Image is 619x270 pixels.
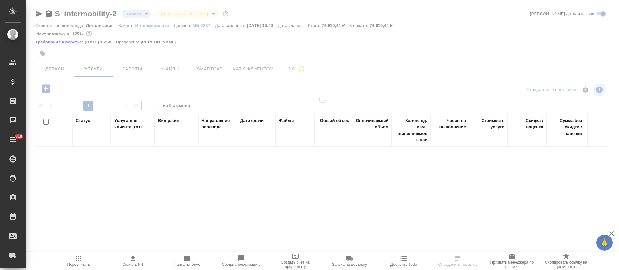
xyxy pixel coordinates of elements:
[322,252,377,270] button: Заявка на доставку
[377,252,431,270] button: Добавить Todo
[76,117,90,124] div: Статус
[485,252,539,270] button: Призвать менеджера по развитию
[106,252,160,270] button: Скачать КП
[390,262,417,267] span: Добавить Todo
[240,117,264,124] div: Дата сдачи
[174,262,200,267] span: Папка на Drive
[489,260,535,269] span: Призвать менеджера по развитию
[12,133,26,140] span: 318
[596,235,613,251] button: 🙏
[268,252,322,270] button: Создать счет на предоплату
[472,117,505,130] div: Стоимость услуги
[201,117,234,130] div: Направление перевода
[431,252,485,270] button: Определить тематику
[67,262,90,267] span: Пересчитать
[2,132,24,148] a: 318
[222,262,260,267] span: Создать рекламацию
[356,117,388,130] div: Оплачиваемый объем
[395,117,427,143] div: Кол-во ед. изм., выполняемое в час
[123,262,143,267] span: Скачать КП
[511,117,543,130] div: Скидка / наценка
[160,252,214,270] button: Папка на Drive
[543,260,589,269] span: Скопировать ссылку на оценку заказа
[158,117,180,124] div: Вид работ
[114,117,152,130] div: Услуга для клиента (RU)
[599,236,610,249] span: 🙏
[214,252,268,270] button: Создать рекламацию
[52,252,106,270] button: Пересчитать
[320,117,350,124] div: Общий объем
[332,262,367,267] span: Заявка на доставку
[438,262,477,267] span: Определить тематику
[279,117,294,124] div: Файлы
[272,260,319,269] span: Создать счет на предоплату
[539,252,593,270] button: Скопировать ссылку на оценку заказа
[434,117,466,130] div: Часов на выполнение
[550,117,582,137] div: Сумма без скидки / наценки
